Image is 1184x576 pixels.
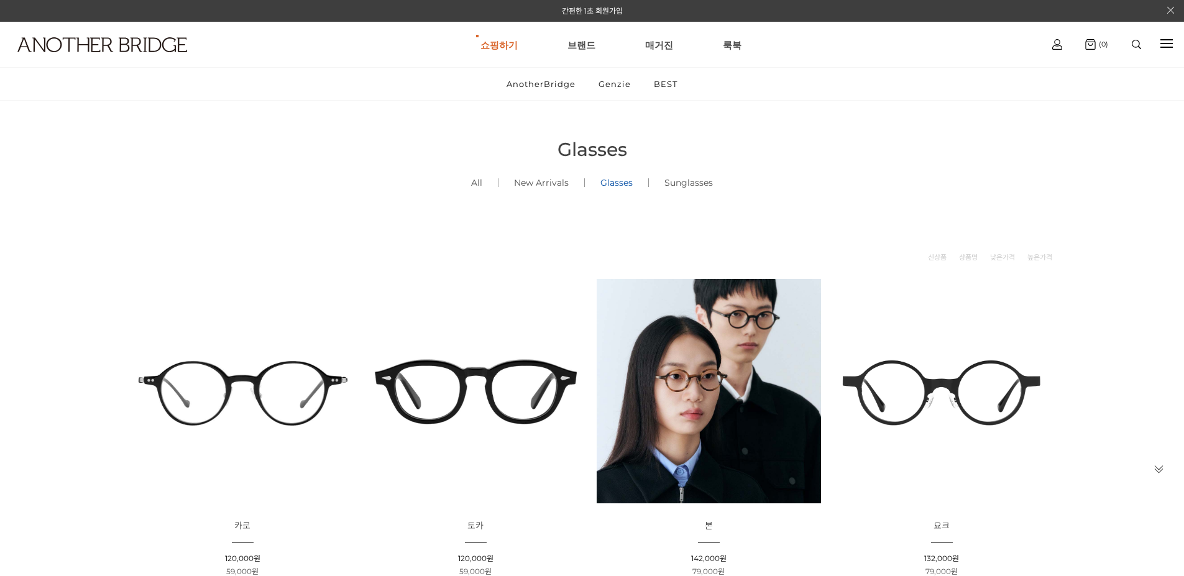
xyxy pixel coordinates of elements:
[226,567,259,576] span: 59,000원
[1027,251,1052,263] a: 높은가격
[558,138,627,161] span: Glasses
[934,521,950,531] a: 요크
[456,162,498,204] a: All
[480,22,518,67] a: 쇼핑하기
[928,251,947,263] a: 신상품
[567,22,595,67] a: 브랜드
[17,37,187,52] img: logo
[467,521,484,531] a: 토카
[498,162,584,204] a: New Arrivals
[1052,39,1062,50] img: cart
[588,68,641,100] a: Genzie
[364,279,588,503] img: 토카 아세테이트 뿔테 안경 이미지
[924,554,959,563] span: 132,000원
[234,520,250,531] span: 카로
[691,554,727,563] span: 142,000원
[131,279,355,503] img: 카로 - 감각적인 디자인의 패션 아이템 이미지
[705,521,713,531] a: 본
[1085,39,1096,50] img: cart
[830,279,1054,503] img: 요크 글라스 - 트렌디한 디자인의 유니크한 안경 이미지
[645,22,673,67] a: 매거진
[925,567,958,576] span: 79,000원
[467,520,484,531] span: 토카
[1132,40,1141,49] img: search
[959,251,978,263] a: 상품명
[458,554,493,563] span: 120,000원
[1085,39,1108,50] a: (0)
[723,22,741,67] a: 룩북
[234,521,250,531] a: 카로
[649,162,728,204] a: Sunglasses
[585,162,648,204] a: Glasses
[692,567,725,576] span: 79,000원
[6,37,184,83] a: logo
[496,68,586,100] a: AnotherBridge
[990,251,1015,263] a: 낮은가격
[562,6,623,16] a: 간편한 1초 회원가입
[225,554,260,563] span: 120,000원
[597,279,821,503] img: 본 - 동그란 렌즈로 돋보이는 아세테이트 안경 이미지
[934,520,950,531] span: 요크
[705,520,713,531] span: 본
[459,567,492,576] span: 59,000원
[1096,40,1108,48] span: (0)
[643,68,688,100] a: BEST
